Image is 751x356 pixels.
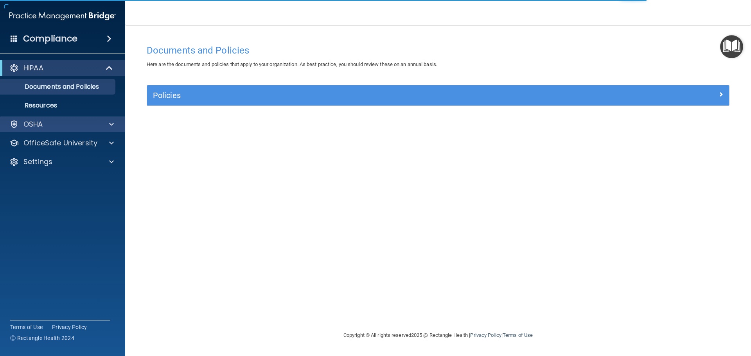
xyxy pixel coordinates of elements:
h5: Policies [153,91,578,100]
div: Copyright © All rights reserved 2025 @ Rectangle Health | | [295,323,581,348]
p: HIPAA [23,63,43,73]
p: Settings [23,157,52,166]
iframe: Drift Widget Chat Controller [616,301,742,332]
a: HIPAA [9,63,113,73]
a: Terms of Use [503,332,533,338]
a: OSHA [9,120,114,129]
h4: Compliance [23,33,77,44]
a: Privacy Policy [52,323,87,331]
span: Here are the documents and policies that apply to your organization. As best practice, you should... [147,61,437,67]
p: OfficeSafe University [23,138,97,148]
button: Open Resource Center [720,35,743,58]
p: OSHA [23,120,43,129]
a: Privacy Policy [470,332,501,338]
h4: Documents and Policies [147,45,729,55]
a: Policies [153,89,723,102]
a: OfficeSafe University [9,138,114,148]
p: Documents and Policies [5,83,112,91]
a: Terms of Use [10,323,43,331]
img: PMB logo [9,8,116,24]
p: Resources [5,102,112,109]
span: Ⓒ Rectangle Health 2024 [10,334,74,342]
a: Settings [9,157,114,166]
